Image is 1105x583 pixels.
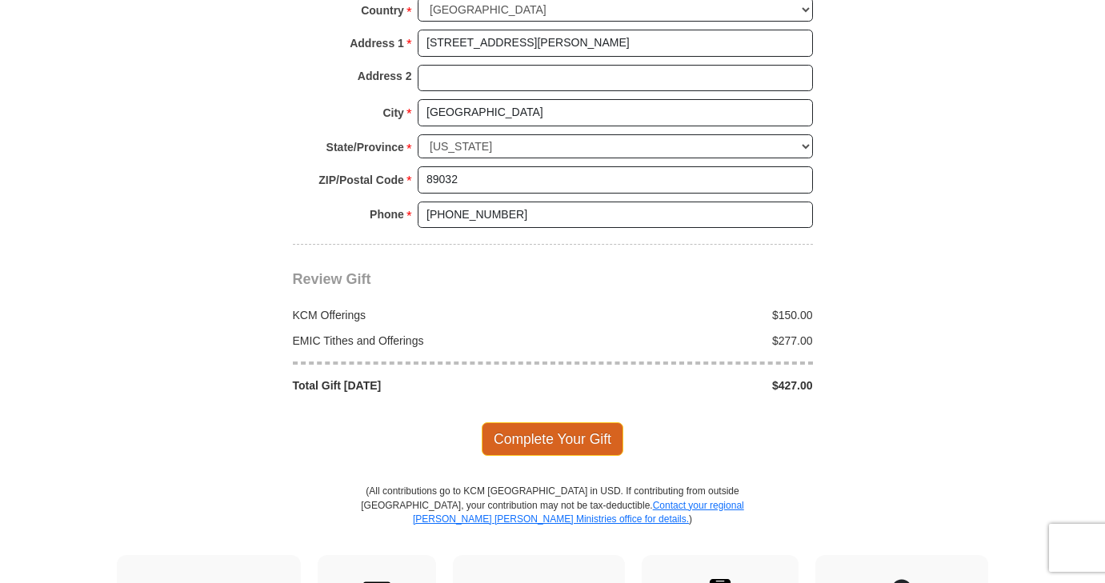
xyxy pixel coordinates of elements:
strong: Phone [370,203,404,226]
p: (All contributions go to KCM [GEOGRAPHIC_DATA] in USD. If contributing from outside [GEOGRAPHIC_D... [361,485,745,554]
div: EMIC Tithes and Offerings [284,333,553,349]
div: $150.00 [553,307,822,323]
strong: Address 1 [350,32,404,54]
strong: ZIP/Postal Code [318,169,404,191]
strong: City [382,102,403,124]
strong: Address 2 [358,65,412,87]
span: Review Gift [293,271,371,287]
div: $277.00 [553,333,822,349]
span: Complete Your Gift [482,422,623,456]
div: $427.00 [553,377,822,393]
div: KCM Offerings [284,307,553,323]
a: Contact your regional [PERSON_NAME] [PERSON_NAME] Ministries office for details. [413,500,744,525]
div: Total Gift [DATE] [284,377,553,393]
strong: State/Province [326,136,404,158]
